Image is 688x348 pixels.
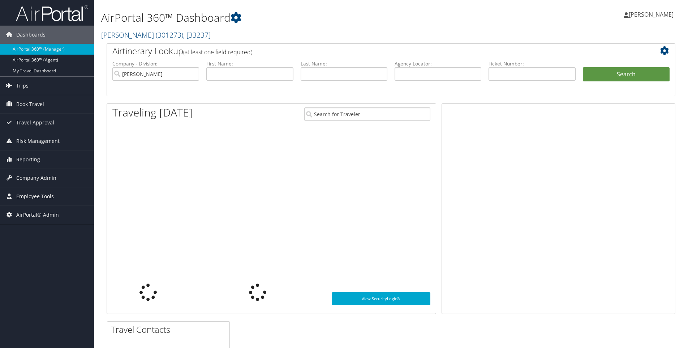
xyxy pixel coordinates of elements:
[16,132,60,150] span: Risk Management
[183,30,211,40] span: , [ 33237 ]
[583,67,670,82] button: Search
[16,95,44,113] span: Book Travel
[16,26,46,44] span: Dashboards
[16,187,54,205] span: Employee Tools
[206,60,293,67] label: First Name:
[183,48,252,56] span: (at least one field required)
[332,292,430,305] a: View SecurityLogic®
[395,60,481,67] label: Agency Locator:
[16,5,88,22] img: airportal-logo.png
[112,60,199,67] label: Company - Division:
[16,150,40,169] span: Reporting
[101,30,211,40] a: [PERSON_NAME]
[16,206,59,224] span: AirPortal® Admin
[301,60,387,67] label: Last Name:
[16,114,54,132] span: Travel Approval
[304,107,430,121] input: Search for Traveler
[112,105,193,120] h1: Traveling [DATE]
[629,10,674,18] span: [PERSON_NAME]
[489,60,575,67] label: Ticket Number:
[624,4,681,25] a: [PERSON_NAME]
[111,323,229,336] h2: Travel Contacts
[101,10,487,25] h1: AirPortal 360™ Dashboard
[16,169,56,187] span: Company Admin
[156,30,183,40] span: ( 301273 )
[112,45,622,57] h2: Airtinerary Lookup
[16,77,29,95] span: Trips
